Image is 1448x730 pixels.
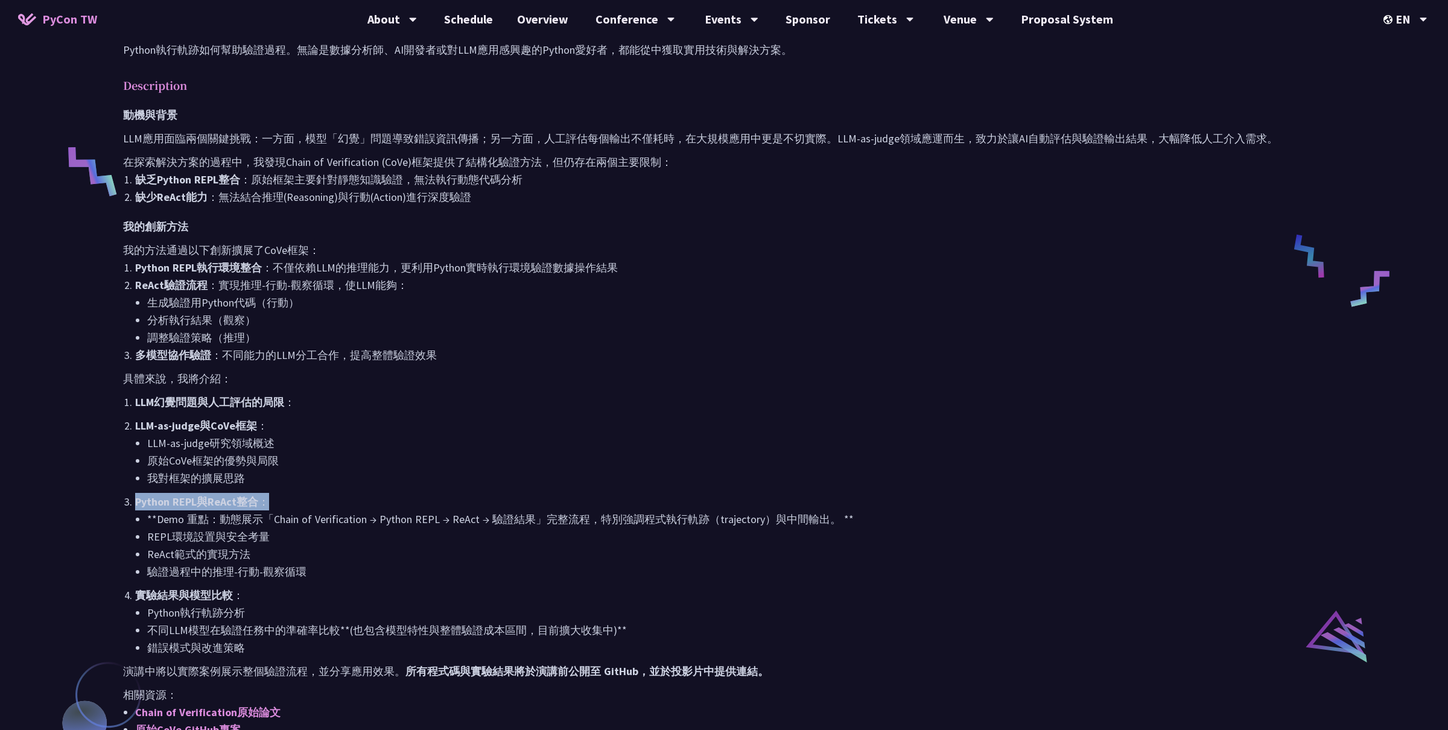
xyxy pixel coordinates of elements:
li: ：實現推理-行動-觀察循環，使LLM能夠： [135,276,1325,346]
p: LLM應用面臨兩個關鍵挑戰：一方面，模型「幻覺」問題導致錯誤資訊傳播；另一方面，人工評估每個輸出不僅耗時，在大規模應用中更是不切實際。LLM-as-judge領域應運而生，致力於讓AI自動評估與... [123,130,1325,147]
p: 具體來說，我將介紹： [123,370,1325,387]
strong: 缺少ReAct能力 [135,190,208,204]
li: Python執行軌跡分析 [147,604,1325,621]
p: ： [135,586,1325,604]
li: 生成驗證用Python代碼（行動） [147,294,1325,311]
li: 驗證過程中的推理-行動-觀察循環 [147,563,1325,580]
strong: 多模型協作驗證 [135,348,211,362]
span: PyCon TW [42,10,97,28]
li: REPL環境設置與安全考量 [147,528,1325,545]
li: **Demo 重點：動態展示「Chain of Verification → Python REPL → ReAct → 驗證結果」完整流程，特別強調程式執行軌跡（trajectory）與中間輸... [147,510,1325,528]
p: ： [135,493,1325,510]
a: PyCon TW [6,4,109,34]
strong: 實驗結果與模型比較 [135,588,233,602]
li: 我對框架的擴展思路 [147,469,1325,487]
li: 錯誤模式與改進策略 [147,639,1325,656]
li: ：不同能力的LLM分工合作，提高整體驗證效果 [135,346,1325,364]
strong: LLM-as-judge與CoVe框架 [135,419,257,433]
p: 我的方法通過以下創新擴展了CoVe框架： [123,241,1325,259]
li: 原始CoVe框架的優勢與局限 [147,452,1325,469]
p: Description [123,77,1301,94]
strong: 所有程式碼與實驗結果將於演講前公開至 GitHub，並於投影片中提供連結。 [405,664,769,678]
li: LLM-as-judge研究領域概述 [147,434,1325,452]
p: 在探索解決方案的過程中，我發現Chain of Verification (CoVe)框架提供了結構化驗證方法，但仍存在兩個主要限制： [123,153,1325,171]
strong: ReAct驗證流程 [135,278,208,292]
img: Home icon of PyCon TW 2025 [18,13,36,25]
p: ： [135,417,1325,434]
a: Chain of Verification原始論文 [135,705,281,719]
p: ： [135,393,1325,411]
strong: LLM幻覺問題與人工評估的局限 [135,395,284,409]
li: 不同LLM模型在驗證任務中的準確率比較**(也包含模型特性與整體驗證成本區間，目前擴大收集中)** [147,621,1325,639]
li: ReAct範式的實現方法 [147,545,1325,563]
p: 演講中將以實際案例展示整個驗證流程，並分享應用效果。 [123,662,1325,680]
li: ：不僅依賴LLM的推理能力，更利用Python實時執行環境驗證數據操作結果 [135,259,1325,276]
strong: 缺乏Python REPL整合 [135,173,240,186]
h3: 我的創新方法 [123,218,1325,235]
li: 分析執行結果（觀察） [147,311,1325,329]
li: ：無法結合推理(Reasoning)與行動(Action)進行深度驗證 [135,188,1325,206]
strong: Python REPL執行環境整合 [135,261,262,275]
li: ：原始框架主要針對靜態知識驗證，無法執行動態代碼分析 [135,171,1325,188]
img: Locale Icon [1383,15,1396,24]
p: 相關資源： [123,686,1325,703]
li: 調整驗證策略（推理） [147,329,1325,346]
h3: 動機與背景 [123,106,1325,124]
strong: Python REPL與ReAct整合 [135,495,258,509]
